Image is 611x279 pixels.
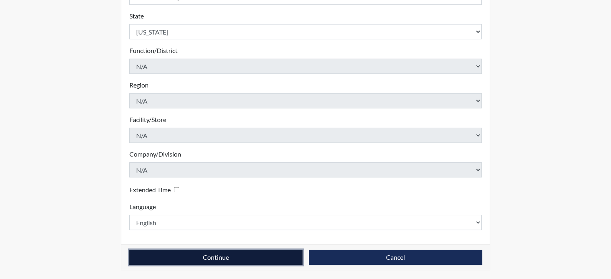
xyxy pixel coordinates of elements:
[129,11,144,21] label: State
[309,250,482,265] button: Cancel
[129,250,302,265] button: Continue
[129,115,166,124] label: Facility/Store
[129,185,171,195] label: Extended Time
[129,202,156,212] label: Language
[129,149,181,159] label: Company/Division
[129,184,182,196] div: Checking this box will provide the interviewee with an accomodation of extra time to answer each ...
[129,80,149,90] label: Region
[129,46,178,55] label: Function/District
